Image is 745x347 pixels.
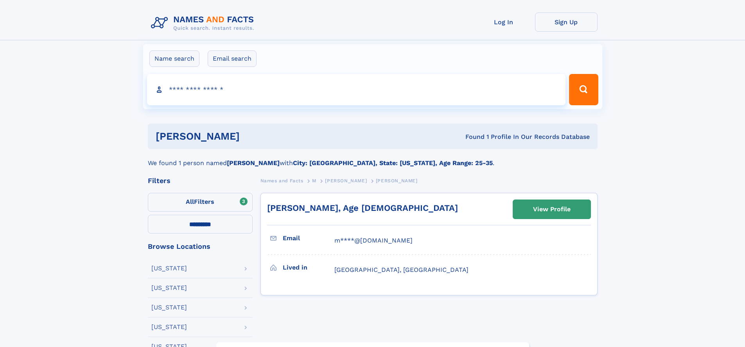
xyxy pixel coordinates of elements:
[352,133,590,141] div: Found 1 Profile In Our Records Database
[151,304,187,311] div: [US_STATE]
[148,149,598,168] div: We found 1 person named with .
[148,193,253,212] label: Filters
[312,178,316,183] span: M
[569,74,598,105] button: Search Button
[312,176,316,185] a: M
[227,159,280,167] b: [PERSON_NAME]
[151,285,187,291] div: [US_STATE]
[283,232,334,245] h3: Email
[260,176,303,185] a: Names and Facts
[325,176,367,185] a: [PERSON_NAME]
[147,74,566,105] input: search input
[156,131,353,141] h1: [PERSON_NAME]
[208,50,257,67] label: Email search
[533,200,571,218] div: View Profile
[513,200,591,219] a: View Profile
[283,261,334,274] h3: Lived in
[148,243,253,250] div: Browse Locations
[148,177,253,184] div: Filters
[535,13,598,32] a: Sign Up
[151,324,187,330] div: [US_STATE]
[186,198,194,205] span: All
[334,266,469,273] span: [GEOGRAPHIC_DATA], [GEOGRAPHIC_DATA]
[325,178,367,183] span: [PERSON_NAME]
[267,203,458,213] a: [PERSON_NAME], Age [DEMOGRAPHIC_DATA]
[149,50,199,67] label: Name search
[293,159,493,167] b: City: [GEOGRAPHIC_DATA], State: [US_STATE], Age Range: 25-35
[376,178,418,183] span: [PERSON_NAME]
[151,265,187,271] div: [US_STATE]
[148,13,260,34] img: Logo Names and Facts
[472,13,535,32] a: Log In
